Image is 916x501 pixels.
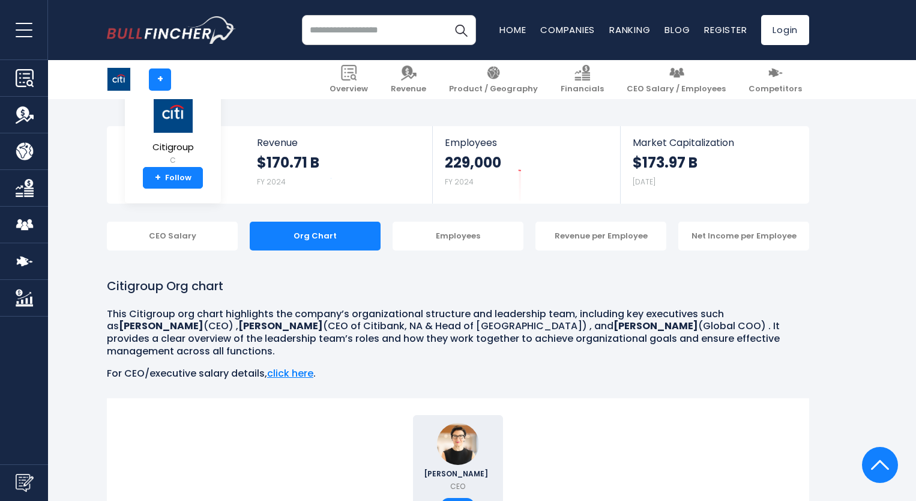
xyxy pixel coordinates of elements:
[633,177,655,187] small: [DATE]
[238,319,323,333] b: [PERSON_NAME]
[267,366,313,380] a: click here
[664,23,690,36] a: Blog
[613,319,698,333] b: [PERSON_NAME]
[107,308,809,358] p: This Citigroup org chart highlights the company’s organizational structure and leadership team, i...
[119,319,203,333] b: [PERSON_NAME]
[152,93,194,133] img: C logo
[678,222,809,251] div: Net Income per Employee
[535,222,666,251] div: Revenue per Employee
[553,60,611,99] a: Financials
[621,126,808,204] a: Market Capitalization $173.97 B [DATE]
[384,60,433,99] a: Revenue
[433,126,619,204] a: Employees 229,000 FY 2024
[107,68,130,91] img: C logo
[152,142,194,153] span: Citigroup
[627,84,726,94] span: CEO Salary / Employees
[633,153,698,172] strong: $173.97 B
[151,93,194,168] a: Citigroup C
[424,470,492,478] span: [PERSON_NAME]
[245,126,433,204] a: Revenue $170.71 B FY 2024
[619,60,733,99] a: CEO Salary / Employees
[609,23,650,36] a: Ranking
[322,60,375,99] a: Overview
[250,222,381,251] div: Org Chart
[143,167,203,189] a: +Follow
[391,84,426,94] span: Revenue
[257,177,286,187] small: FY 2024
[449,84,538,94] span: Product / Geography
[749,84,802,94] span: Competitors
[445,153,501,172] strong: 229,000
[561,84,604,94] span: Financials
[155,172,161,183] strong: +
[633,137,796,148] span: Market Capitalization
[107,222,238,251] div: CEO Salary
[437,423,479,465] img: Jane Fraser
[741,60,809,99] a: Competitors
[393,222,523,251] div: Employees
[450,481,465,492] p: CEO
[152,155,194,166] small: C
[107,277,809,295] h1: Citigroup Org chart
[257,137,421,148] span: Revenue
[107,16,236,44] a: Go to homepage
[761,15,809,45] a: Login
[257,153,319,172] strong: $170.71 B
[445,137,607,148] span: Employees
[540,23,595,36] a: Companies
[330,84,368,94] span: Overview
[107,368,809,380] p: For CEO/executive salary details, .
[442,60,545,99] a: Product / Geography
[446,15,476,45] button: Search
[445,177,474,187] small: FY 2024
[149,68,171,91] a: +
[107,16,236,44] img: bullfincher logo
[499,23,526,36] a: Home
[704,23,747,36] a: Register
